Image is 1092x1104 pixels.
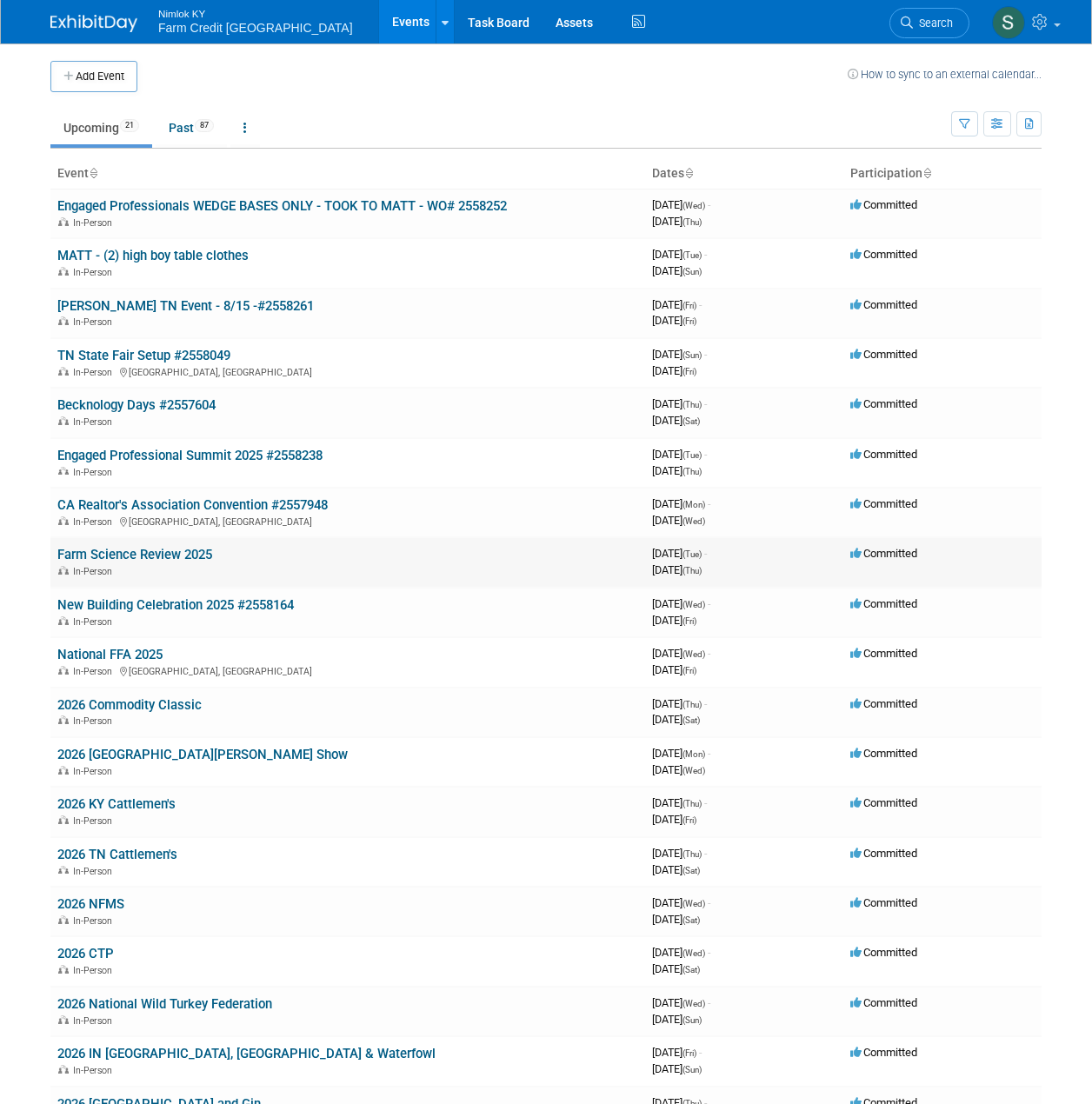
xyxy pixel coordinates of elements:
span: [DATE] [652,563,702,576]
span: [DATE] [652,614,696,627]
span: [DATE] [652,364,696,377]
span: (Thu) [682,400,702,409]
a: Sort by Start Date [684,166,693,180]
span: [DATE] [652,497,710,510]
span: Committed [850,946,917,959]
span: - [704,697,707,710]
span: [DATE] [652,298,702,311]
span: (Thu) [682,799,702,808]
span: - [704,397,707,410]
span: [DATE] [652,514,705,527]
span: (Fri) [682,666,696,675]
span: [DATE] [652,647,710,660]
span: (Mon) [682,500,705,509]
th: Dates [645,159,843,189]
span: Committed [850,198,917,211]
img: In-Person Event [58,866,69,875]
span: - [704,448,707,461]
a: MATT - (2) high boy table clothes [57,248,249,263]
span: (Wed) [682,948,705,958]
span: [DATE] [652,763,705,776]
span: In-Person [73,217,117,229]
span: [DATE] [652,198,710,211]
span: - [699,298,702,311]
span: Search [913,17,953,30]
img: In-Person Event [58,1065,69,1074]
span: - [708,747,710,760]
span: [DATE] [652,747,710,760]
a: [PERSON_NAME] TN Event - 8/15 -#2558261 [57,298,314,314]
div: [GEOGRAPHIC_DATA], [GEOGRAPHIC_DATA] [57,364,638,378]
span: In-Person [73,566,117,577]
span: In-Person [73,815,117,827]
span: [DATE] [652,996,710,1009]
span: (Sat) [682,715,700,725]
span: Committed [850,796,917,809]
span: [DATE] [652,713,700,726]
a: TN State Fair Setup #2558049 [57,348,230,363]
span: Committed [850,896,917,909]
a: Engaged Professional Summit 2025 #2558238 [57,448,323,463]
a: 2026 IN [GEOGRAPHIC_DATA], [GEOGRAPHIC_DATA] & Waterfowl [57,1046,436,1061]
span: 21 [120,119,139,132]
span: (Fri) [682,815,696,825]
span: Committed [850,547,917,560]
span: Committed [850,448,917,461]
a: 2026 [GEOGRAPHIC_DATA][PERSON_NAME] Show [57,747,348,762]
span: - [708,597,710,610]
span: Committed [850,1046,917,1059]
a: Search [889,8,969,38]
span: (Sun) [682,350,702,360]
span: [DATE] [652,448,707,461]
span: [DATE] [652,946,710,959]
span: (Sat) [682,866,700,875]
span: (Sat) [682,965,700,974]
span: Committed [850,847,917,860]
span: In-Person [73,1015,117,1027]
img: In-Person Event [58,217,69,226]
span: (Wed) [682,999,705,1008]
span: - [704,547,707,560]
span: - [708,996,710,1009]
div: [GEOGRAPHIC_DATA], [GEOGRAPHIC_DATA] [57,663,638,677]
span: (Thu) [682,849,702,859]
a: Sort by Participation Type [922,166,931,180]
span: (Thu) [682,566,702,575]
a: 2026 Commodity Classic [57,697,202,713]
span: (Wed) [682,516,705,526]
span: (Thu) [682,467,702,476]
img: Susan Ellis [992,6,1025,39]
span: Committed [850,697,917,710]
img: In-Person Event [58,316,69,325]
span: Committed [850,647,917,660]
a: 2026 KY Cattlemen's [57,796,176,812]
span: [DATE] [652,547,707,560]
span: [DATE] [652,1062,702,1075]
img: In-Person Event [58,616,69,625]
span: [DATE] [652,248,707,261]
span: - [708,647,710,660]
span: [DATE] [652,813,696,826]
span: In-Person [73,416,117,428]
span: In-Person [73,616,117,628]
span: (Fri) [682,367,696,376]
a: Sort by Event Name [89,166,97,180]
span: In-Person [73,965,117,976]
span: [DATE] [652,314,696,327]
span: (Sun) [682,1015,702,1025]
span: 87 [195,119,214,132]
span: - [704,847,707,860]
span: (Wed) [682,600,705,609]
span: (Wed) [682,649,705,659]
img: In-Person Event [58,815,69,824]
span: Nimlok KY [158,3,353,22]
span: In-Person [73,467,117,478]
span: (Sat) [682,915,700,925]
a: Farm Science Review 2025 [57,547,212,562]
a: New Building Celebration 2025 #2558164 [57,597,294,613]
span: (Thu) [682,217,702,227]
span: - [704,796,707,809]
img: In-Person Event [58,367,69,376]
span: In-Person [73,866,117,877]
th: Participation [843,159,1042,189]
